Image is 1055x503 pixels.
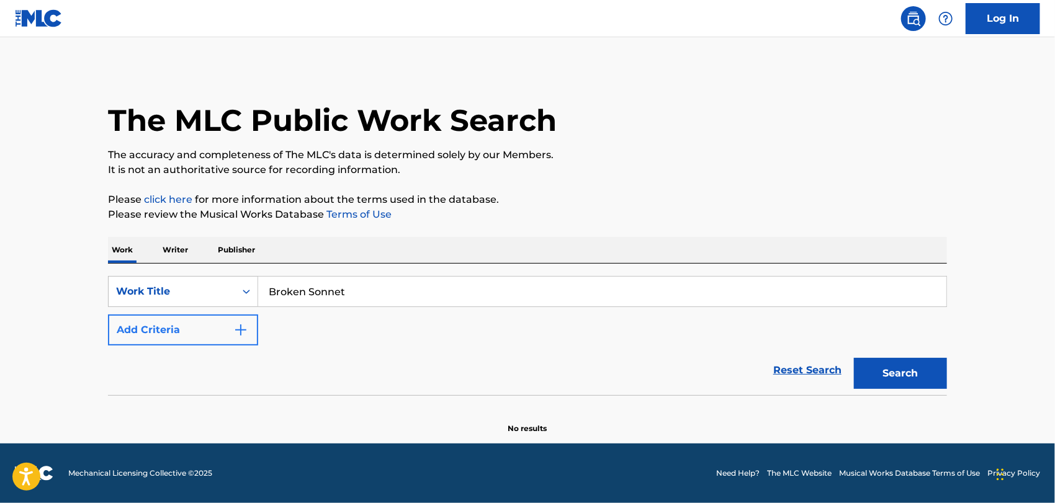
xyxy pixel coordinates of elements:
img: 9d2ae6d4665cec9f34b9.svg [233,323,248,337]
img: search [906,11,921,26]
p: Work [108,237,137,263]
p: Writer [159,237,192,263]
button: Add Criteria [108,314,258,345]
a: Reset Search [767,357,848,384]
a: Privacy Policy [987,468,1040,479]
iframe: Chat Widget [993,443,1055,503]
p: It is not an authoritative source for recording information. [108,162,947,177]
a: The MLC Website [767,468,832,479]
a: Terms of Use [324,208,392,220]
p: Publisher [214,237,259,263]
p: Please review the Musical Works Database [108,207,947,222]
img: help [938,11,953,26]
form: Search Form [108,276,947,395]
a: Musical Works Database Terms of Use [839,468,980,479]
h1: The MLC Public Work Search [108,102,557,139]
a: Public Search [901,6,926,31]
p: Please for more information about the terms used in the database. [108,192,947,207]
a: Need Help? [716,468,760,479]
img: MLC Logo [15,9,63,27]
a: click here [144,194,192,205]
img: logo [15,466,53,481]
div: Drag [997,456,1004,493]
div: Help [933,6,958,31]
span: Mechanical Licensing Collective © 2025 [68,468,212,479]
p: No results [508,408,547,434]
p: The accuracy and completeness of The MLC's data is determined solely by our Members. [108,148,947,162]
div: Work Title [116,284,228,299]
a: Log In [966,3,1040,34]
button: Search [854,358,947,389]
